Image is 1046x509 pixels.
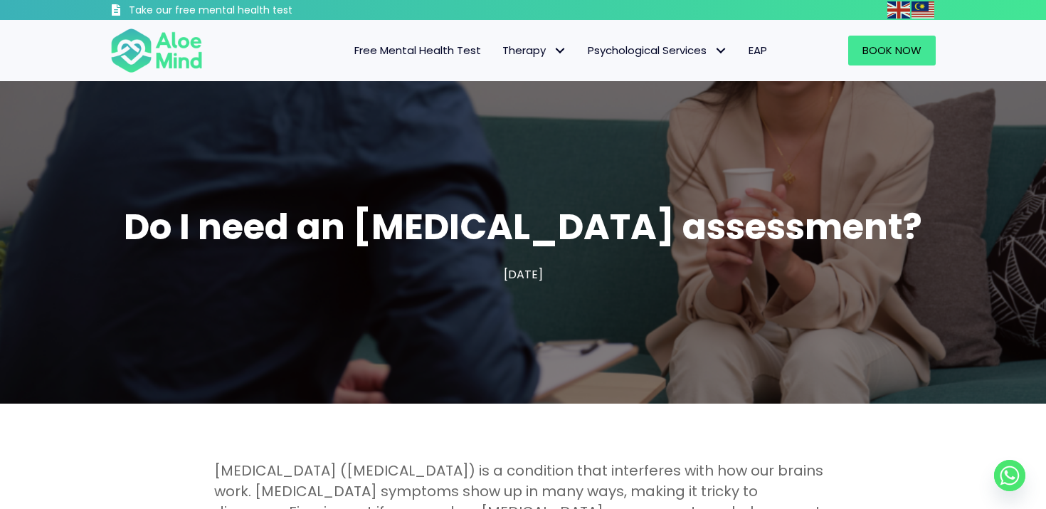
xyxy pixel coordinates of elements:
a: Psychological ServicesPsychological Services: submenu [577,36,738,65]
a: EAP [738,36,778,65]
span: EAP [749,43,767,58]
span: Therapy [502,43,566,58]
img: Aloe mind Logo [110,27,203,74]
img: en [887,1,910,19]
a: TherapyTherapy: submenu [492,36,577,65]
a: Take our free mental health test [110,4,369,20]
span: Free Mental Health Test [354,43,481,58]
span: Do I need an [MEDICAL_DATA] assessment? [124,201,922,252]
a: Whatsapp [994,460,1025,491]
nav: Menu [221,36,778,65]
h3: Take our free mental health test [129,4,369,18]
img: ms [912,1,934,19]
a: Book Now [848,36,936,65]
a: English [887,1,912,18]
a: Malay [912,1,936,18]
span: Psychological Services: submenu [710,41,731,61]
span: [DATE] [504,266,543,283]
a: Free Mental Health Test [344,36,492,65]
span: Psychological Services [588,43,727,58]
span: Therapy: submenu [549,41,570,61]
span: Book Now [862,43,921,58]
